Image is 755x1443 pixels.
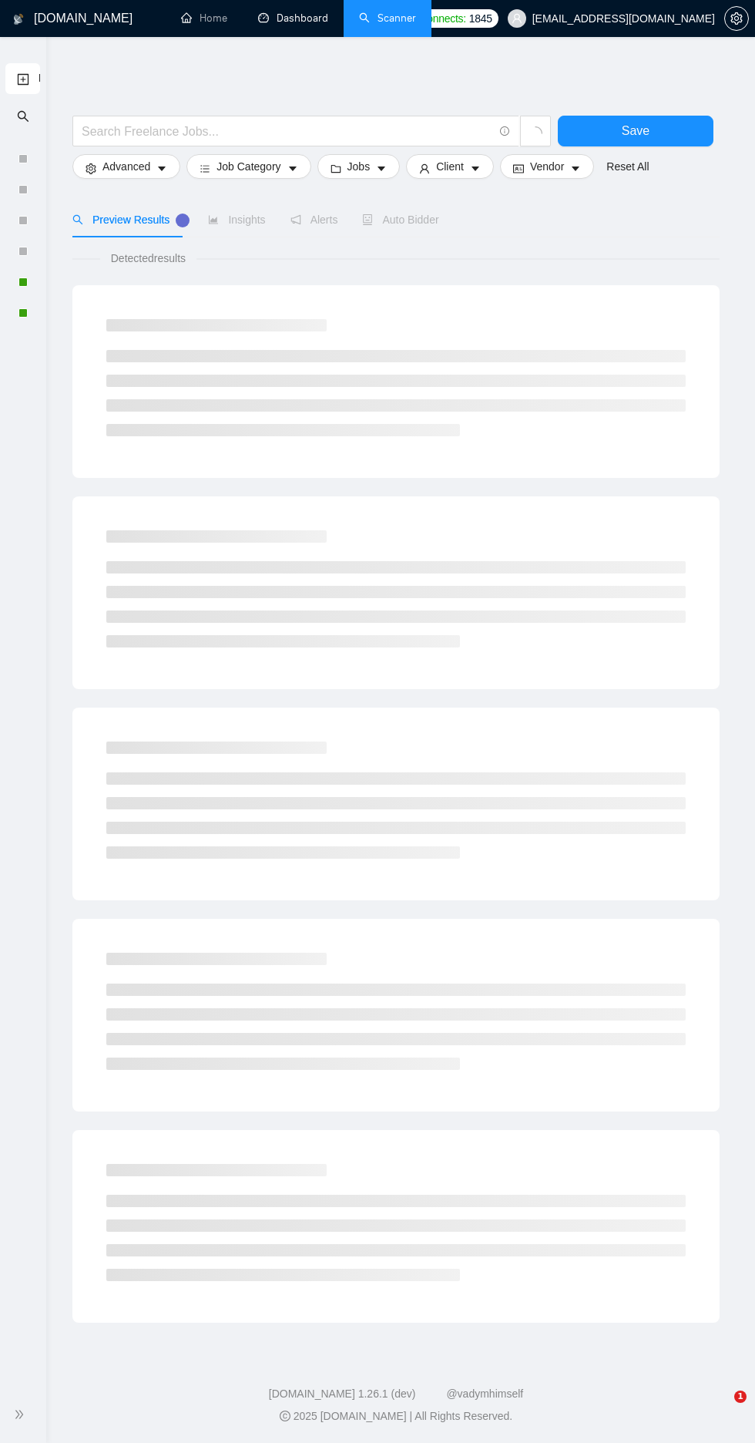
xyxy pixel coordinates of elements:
[280,1411,290,1421] span: copyright
[703,1391,740,1428] iframe: Intercom live chat
[317,154,401,179] button: folderJobscaret-down
[5,63,40,94] li: New Scanner
[290,214,301,225] span: notification
[570,163,581,174] span: caret-down
[513,163,524,174] span: idcard
[17,100,29,131] span: search
[469,10,492,27] span: 1845
[558,116,713,146] button: Save
[446,1387,523,1400] a: @vadymhimself
[376,163,387,174] span: caret-down
[734,1391,747,1403] span: 1
[100,250,196,267] span: Detected results
[725,12,748,25] span: setting
[359,12,416,25] a: searchScanner
[200,163,210,174] span: bars
[419,163,430,174] span: user
[13,7,24,32] img: logo
[331,163,341,174] span: folder
[72,214,183,226] span: Preview Results
[269,1387,416,1400] a: [DOMAIN_NAME] 1.26.1 (dev)
[287,163,298,174] span: caret-down
[470,163,481,174] span: caret-down
[622,121,649,140] span: Save
[362,214,373,225] span: robot
[14,1407,29,1422] span: double-right
[49,1408,743,1424] div: 2025 [DOMAIN_NAME] | All Rights Reserved.
[17,63,29,95] a: New Scanner
[156,163,167,174] span: caret-down
[606,158,649,175] a: Reset All
[72,154,180,179] button: settingAdvancedcaret-down
[724,12,749,25] a: setting
[347,158,371,175] span: Jobs
[181,12,227,25] a: homeHome
[82,122,493,141] input: Search Freelance Jobs...
[724,6,749,31] button: setting
[500,154,594,179] button: idcardVendorcaret-down
[530,158,564,175] span: Vendor
[176,214,190,227] div: Tooltip anchor
[208,214,265,226] span: Insights
[290,214,338,226] span: Alerts
[419,10,465,27] span: Connects:
[500,126,510,136] span: info-circle
[436,158,464,175] span: Client
[186,154,310,179] button: barsJob Categorycaret-down
[258,12,328,25] a: dashboardDashboard
[102,158,150,175] span: Advanced
[406,154,494,179] button: userClientcaret-down
[86,163,96,174] span: setting
[208,214,219,225] span: area-chart
[362,214,438,226] span: Auto Bidder
[216,158,280,175] span: Job Category
[72,214,83,225] span: search
[512,13,522,24] span: user
[5,100,40,328] li: My Scanners
[528,126,542,140] span: loading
